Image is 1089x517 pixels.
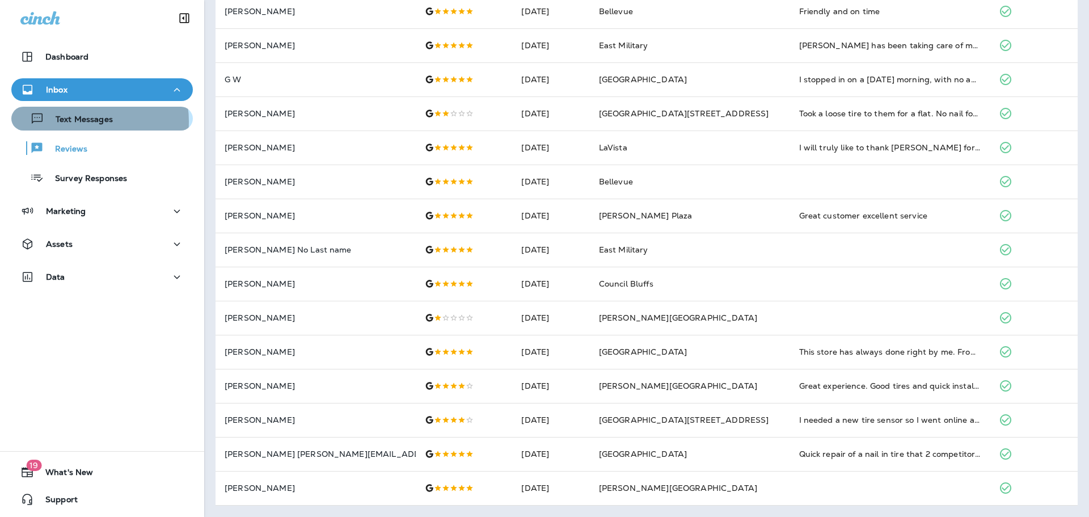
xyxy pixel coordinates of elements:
[799,380,981,392] div: Great experience. Good tires and quick installation
[512,233,589,267] td: [DATE]
[599,381,757,391] span: [PERSON_NAME][GEOGRAPHIC_DATA]
[599,74,687,85] span: [GEOGRAPHIC_DATA]
[46,207,86,216] p: Marketing
[225,279,407,288] p: [PERSON_NAME]
[225,211,407,220] p: [PERSON_NAME]
[599,279,653,289] span: Council Bluffs
[599,449,687,459] span: [GEOGRAPHIC_DATA]
[44,144,87,155] p: Reviews
[512,369,589,403] td: [DATE]
[225,75,407,84] p: G W
[599,245,648,255] span: East Military
[225,313,407,322] p: [PERSON_NAME]
[225,245,407,254] p: [PERSON_NAME] No Last name
[46,272,65,281] p: Data
[11,166,193,190] button: Survey Responses
[225,415,407,424] p: [PERSON_NAME]
[11,266,193,288] button: Data
[799,108,981,119] div: Took a loose tire to them for a flat. No nail found instead said it was a cracked valve stem. Thi...
[225,449,407,459] p: [PERSON_NAME] [PERSON_NAME][EMAIL_ADDRESS][PERSON_NAME][DOMAIN_NAME]
[799,6,981,17] div: Friendly and on time
[44,115,113,125] p: Text Messages
[225,177,407,186] p: [PERSON_NAME]
[799,414,981,426] div: I needed a new tire sensor so I went online and scheduled an appointment for right after work. Th...
[225,109,407,118] p: [PERSON_NAME]
[799,448,981,460] div: Quick repair of a nail in tire that 2 competitors did not have time for
[11,107,193,131] button: Text Messages
[11,200,193,222] button: Marketing
[512,403,589,437] td: [DATE]
[512,471,589,505] td: [DATE]
[34,495,78,508] span: Support
[799,346,981,358] div: This store has always done right by me. From helping with my trailer tires, to matching tire pric...
[599,483,757,493] span: [PERSON_NAME][GEOGRAPHIC_DATA]
[599,40,648,51] span: East Military
[799,74,981,85] div: I stopped in on a Monday morning, with no appointment, because of a nail in my tire. They had it ...
[11,233,193,255] button: Assets
[599,176,633,187] span: Bellevue
[34,468,93,481] span: What's New
[168,7,200,30] button: Collapse Sidebar
[599,347,687,357] span: [GEOGRAPHIC_DATA]
[799,40,981,51] div: Jensen has been taking care of my vehicles since they opened this location. They are always court...
[599,6,633,16] span: Bellevue
[512,62,589,96] td: [DATE]
[599,108,769,119] span: [GEOGRAPHIC_DATA][STREET_ADDRESS]
[11,78,193,101] button: Inbox
[599,313,757,323] span: [PERSON_NAME][GEOGRAPHIC_DATA]
[11,461,193,484] button: 19What's New
[46,85,67,94] p: Inbox
[225,381,407,390] p: [PERSON_NAME]
[46,239,73,249] p: Assets
[799,210,981,221] div: Great customer excellent service
[512,165,589,199] td: [DATE]
[225,347,407,356] p: [PERSON_NAME]
[225,41,407,50] p: [PERSON_NAME]
[512,199,589,233] td: [DATE]
[225,143,407,152] p: [PERSON_NAME]
[11,488,193,511] button: Support
[512,96,589,131] td: [DATE]
[599,142,627,153] span: LaVista
[512,131,589,165] td: [DATE]
[11,45,193,68] button: Dashboard
[512,28,589,62] td: [DATE]
[599,415,769,425] span: [GEOGRAPHIC_DATA][STREET_ADDRESS]
[225,484,407,493] p: [PERSON_NAME]
[26,460,41,471] span: 19
[512,267,589,301] td: [DATE]
[44,174,127,184] p: Survey Responses
[512,301,589,335] td: [DATE]
[45,52,88,61] p: Dashboard
[599,211,693,221] span: [PERSON_NAME] Plaza
[225,7,407,16] p: [PERSON_NAME]
[512,335,589,369] td: [DATE]
[11,136,193,160] button: Reviews
[799,142,981,153] div: I will truly like to thank Austin for my tries he is such a awesome person I will recommend go an...
[512,437,589,471] td: [DATE]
